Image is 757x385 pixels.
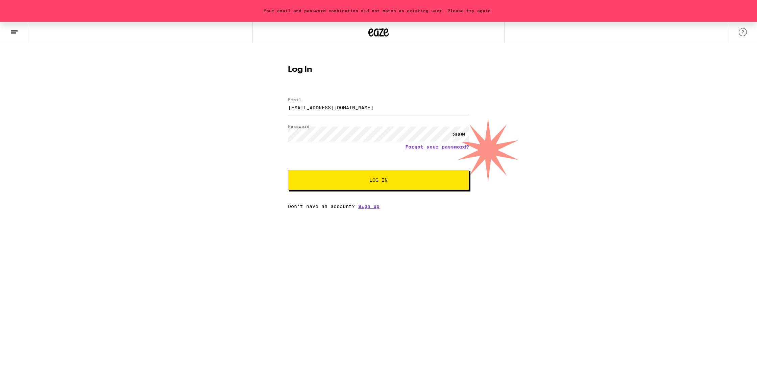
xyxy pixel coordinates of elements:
a: Forgot your password? [405,144,469,150]
h1: Log In [288,66,469,74]
span: Log In [369,178,388,182]
span: Hi. Need any help? [4,5,49,10]
input: Email [288,100,469,115]
div: SHOW [449,127,469,142]
a: Sign up [358,204,380,209]
label: Email [288,97,301,102]
button: Log In [288,170,469,190]
div: Don't have an account? [288,204,469,209]
label: Password [288,124,310,129]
